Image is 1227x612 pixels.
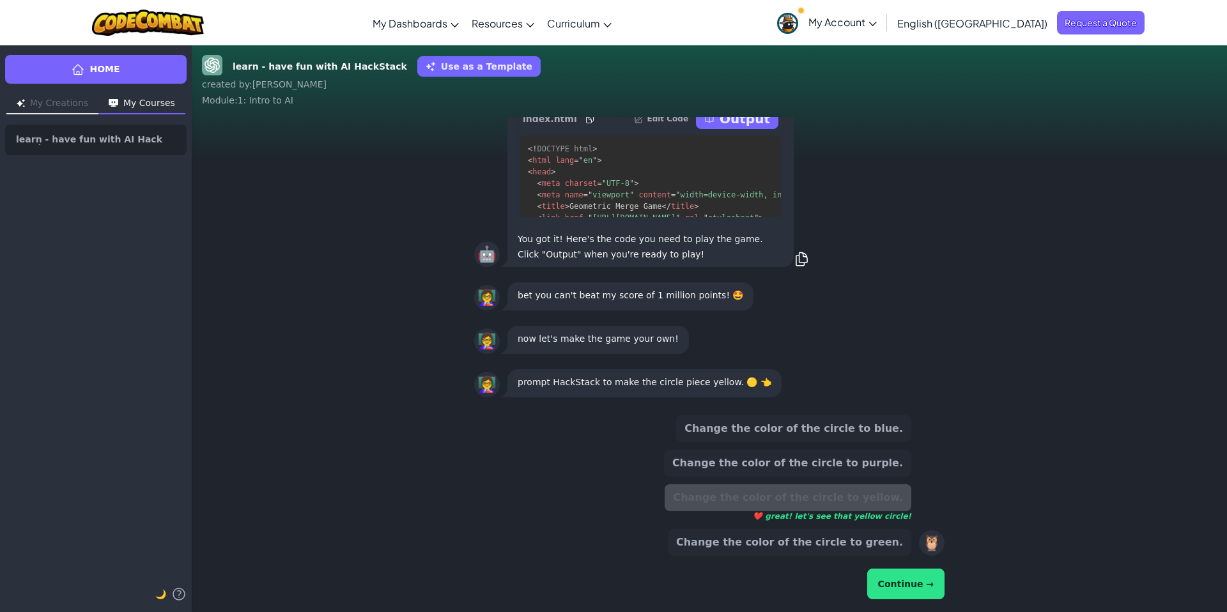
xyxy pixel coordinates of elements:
a: My Dashboards [366,6,465,40]
span: English ([GEOGRAPHIC_DATA]) [897,17,1047,30]
span: " [588,190,592,199]
span: <! [528,144,537,153]
span: name [565,190,583,199]
span: html [574,144,592,153]
span: Resources [472,17,523,30]
span: = [583,190,588,199]
span: " [704,213,708,222]
button: My Creations [6,94,98,114]
a: My Account [771,3,883,43]
a: Curriculum [541,6,618,40]
span: Curriculum [547,17,600,30]
button: Edit Code [634,109,688,129]
span: meta [542,179,560,188]
span: en [583,156,592,165]
span: " [579,156,583,165]
span: < [528,167,532,176]
span: rel [685,213,699,222]
img: CodeCombat logo [92,10,204,36]
span: UTF-8 [606,179,629,188]
span: content [638,190,671,199]
a: learn - have fun with AI HackStack [5,125,187,155]
a: Home [5,55,187,84]
span: 🌙 [155,589,166,599]
a: English ([GEOGRAPHIC_DATA]) [891,6,1054,40]
div: 👩‍🏫 [474,328,500,354]
span: DOCTYPE [537,144,569,153]
span: < [537,190,541,199]
span: " [602,179,606,188]
img: avatar [777,13,798,34]
span: meta [542,190,560,199]
button: Change the color of the circle to green. [668,529,911,556]
span: </ [662,202,671,211]
span: link [542,213,560,222]
span: My Dashboards [373,17,447,30]
span: " [675,213,680,222]
span: Geometric Merge Game [569,202,662,211]
button: 🌙 [155,586,166,602]
span: > [565,202,569,211]
button: Change the color of the circle to purple. [664,450,911,477]
span: html [532,156,551,165]
span: head [532,167,551,176]
span: > [592,144,597,153]
span: = [671,190,675,199]
span: lang [555,156,574,165]
span: index.html [523,112,577,125]
span: title [671,202,694,211]
span: [URL][DOMAIN_NAME] [592,213,675,222]
p: bet you can't beat my score of 1 million points! 🤩 [518,287,743,303]
button: Output [696,109,778,129]
span: < [528,156,532,165]
button: My Courses [98,94,185,114]
div: 👩‍🏫 [474,285,500,310]
span: " [588,213,592,222]
span: " [754,213,759,222]
span: > [759,213,763,222]
span: < [537,213,541,222]
button: Use as a Template [417,56,541,77]
span: Home [89,63,120,76]
span: < [537,202,541,211]
span: href [565,213,583,222]
span: = [597,179,601,188]
strong: learn - have fun with AI HackStack [233,60,407,73]
span: > [694,202,698,211]
div: Module : 1: Intro to AI [202,94,1217,107]
span: stylesheet [708,213,754,222]
img: Icon [17,99,25,107]
span: My Account [808,15,877,29]
p: Output [720,110,770,128]
p: Edit Code [647,114,688,124]
span: " [675,190,680,199]
p: prompt HackStack to make the circle piece yellow. 🟡 👈 [518,374,771,390]
span: < [537,179,541,188]
div: 👩‍🏫 [474,372,500,397]
div: 🦉 [919,530,945,556]
span: = [583,213,588,222]
span: created by : [PERSON_NAME] [202,79,327,89]
span: viewport [592,190,629,199]
span: > [597,156,601,165]
span: width=device-width, initial-scale=1.0 [681,190,851,199]
span: = [698,213,703,222]
div: 🤖 [474,241,500,267]
button: Continue → [867,569,945,599]
span: " [629,190,634,199]
span: " [592,156,597,165]
p: You got it! Here's the code you need to play the game. Click "Output" when you're ready to play! [518,231,783,262]
span: learn - have fun with AI HackStack [16,135,166,145]
span: > [634,179,638,188]
span: charset [565,179,598,188]
img: GPT-4 [202,55,222,75]
img: Icon [109,99,118,107]
button: Change the color of the circle to blue. [676,415,911,442]
a: Resources [465,6,541,40]
span: title [542,202,565,211]
a: Request a Quote [1057,11,1145,34]
span: " [629,179,634,188]
span: ❤️ great! let's see that yellow circle! [665,511,911,521]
